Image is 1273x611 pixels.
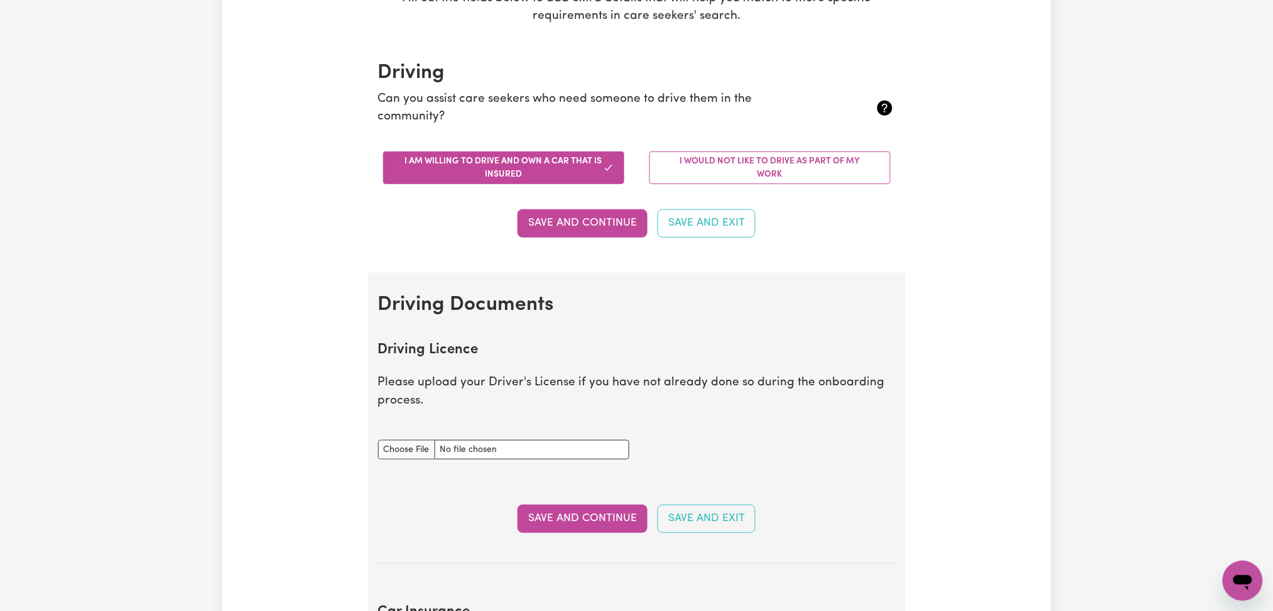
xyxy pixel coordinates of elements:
button: Save and Continue [517,505,647,532]
button: Save and Continue [517,209,647,237]
button: I would not like to drive as part of my work [649,151,891,184]
h2: Driving Licence [378,342,896,359]
p: Please upload your Driver's License if you have not already done so during the onboarding process. [378,374,896,410]
button: Save and Exit [658,505,756,532]
iframe: Button to launch messaging window [1223,561,1263,601]
button: Save and Exit [658,209,756,237]
button: I am willing to drive and own a car that is insured [383,151,624,184]
p: Can you assist care seekers who need someone to drive them in the community? [378,91,810,127]
h2: Driving Documents [378,293,896,317]
h2: Driving [378,61,896,85]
